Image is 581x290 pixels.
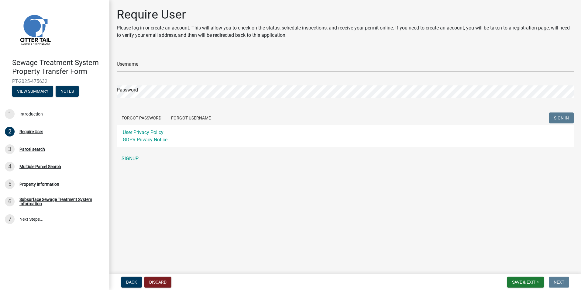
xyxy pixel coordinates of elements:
span: Save & Exit [512,280,535,285]
button: View Summary [12,86,53,97]
span: SIGN IN [554,116,569,120]
div: 2 [5,127,15,136]
span: Back [126,280,137,285]
div: 5 [5,179,15,189]
button: Discard [144,277,171,288]
button: Next [549,277,569,288]
img: Otter Tail County, Minnesota [12,6,58,52]
h4: Sewage Treatment System Property Transfer Form [12,58,105,76]
div: Subsurface Sewage Treatment System Information [19,197,100,206]
a: User Privacy Policy [123,129,163,135]
button: Forgot Password [117,112,166,123]
div: Introduction [19,112,43,116]
div: Parcel search [19,147,45,151]
div: Require User [19,129,43,134]
button: Back [121,277,142,288]
wm-modal-confirm: Notes [56,89,79,94]
wm-modal-confirm: Summary [12,89,53,94]
div: 7 [5,214,15,224]
div: 3 [5,144,15,154]
a: SIGNUP [117,153,574,165]
span: Next [554,280,564,285]
h1: Require User [117,7,574,22]
button: Notes [56,86,79,97]
a: GDPR Privacy Notice [123,137,167,143]
button: Save & Exit [507,277,544,288]
div: 6 [5,197,15,206]
div: 4 [5,162,15,171]
button: SIGN IN [549,112,574,123]
button: Forgot Username [166,112,216,123]
div: Property Information [19,182,59,186]
div: 1 [5,109,15,119]
div: Multiple Parcel Search [19,164,61,169]
span: PT-2025-475632 [12,78,97,84]
p: Please log-in or create an account. This will allow you to check on the status, schedule inspecti... [117,24,574,39]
